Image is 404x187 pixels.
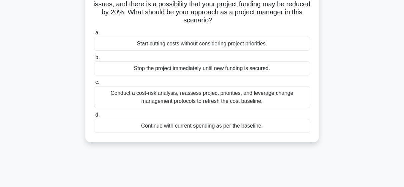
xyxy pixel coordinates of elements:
div: Stop the project immediately until new funding is secured. [94,61,310,75]
div: Start cutting costs without considering project priorities. [94,37,310,51]
span: c. [95,79,99,85]
div: Conduct a cost-risk analysis, reassess project priorities, and leverage change management protoco... [94,86,310,108]
div: Continue with current spending as per the baseline. [94,119,310,133]
span: b. [95,54,100,60]
span: d. [95,112,100,118]
span: a. [95,30,100,35]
